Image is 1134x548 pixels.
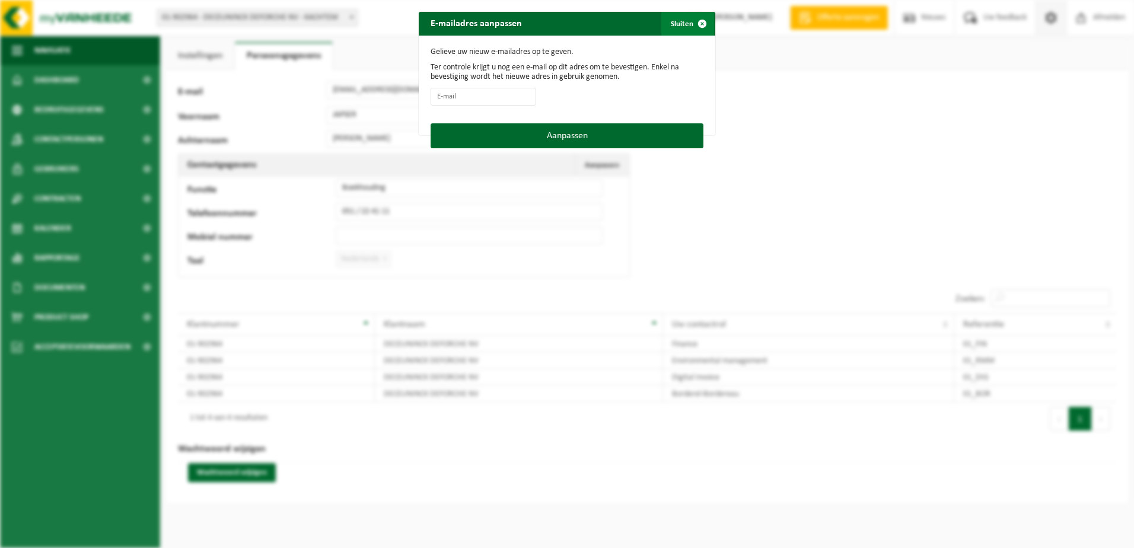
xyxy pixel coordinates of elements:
input: E-mail [431,88,536,106]
button: Aanpassen [431,123,703,148]
p: Gelieve uw nieuw e-mailadres op te geven. [431,47,703,57]
p: Ter controle krijgt u nog een e-mail op dit adres om te bevestigen. Enkel na bevestiging wordt he... [431,63,703,82]
button: Sluiten [661,12,714,36]
h2: E-mailadres aanpassen [419,12,534,34]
